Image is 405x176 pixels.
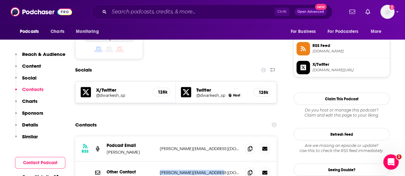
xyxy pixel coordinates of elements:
span: api.substack.com [312,49,387,54]
span: Host [233,93,240,97]
span: More [371,27,382,36]
button: Content [15,63,41,75]
button: open menu [71,26,107,38]
button: Details [15,122,38,134]
a: RSS Feed[DOMAIN_NAME] [296,42,387,55]
p: Details [22,122,38,128]
p: Podcast Email [107,142,155,148]
p: Content [22,63,41,69]
span: RSS Feed [312,43,387,49]
p: Charts [22,98,37,104]
img: Dwarkesh Patel [228,93,232,97]
button: Show profile menu [380,5,394,19]
p: [PERSON_NAME][EMAIL_ADDRESS][DOMAIN_NAME] [160,146,240,151]
button: open menu [15,26,47,38]
p: Similar [22,134,38,140]
span: Podcasts [20,27,39,36]
button: Refresh Feed [294,128,390,140]
button: Social [15,75,36,87]
span: Open Advanced [297,10,324,13]
a: Show notifications dropdown [363,6,373,17]
p: Reach & Audience [22,51,65,57]
button: open menu [323,26,368,38]
div: Search podcasts, credits, & more... [92,4,332,19]
button: open menu [286,26,324,38]
span: X/Twitter [312,62,387,67]
span: Monitoring [76,27,99,36]
a: Charts [46,26,68,38]
span: 1 [396,154,401,159]
button: Contact Podcast [15,157,65,169]
p: Other Contact [107,169,155,174]
h5: 128k [259,89,266,95]
div: Are we missing an episode or update? Use this to check the RSS feed immediately. [294,143,390,153]
a: @dwarkesh_sp [96,93,147,97]
h3: RSS [82,149,89,154]
button: Claim This Podcast [294,92,390,105]
h2: Socials [75,64,92,76]
span: For Business [290,27,316,36]
a: Show notifications dropdown [347,6,358,17]
svg: Add a profile image [389,5,394,10]
img: Podchaser - Follow, Share and Rate Podcasts [11,6,72,18]
button: Contacts [15,86,44,98]
img: User Profile [380,5,394,19]
a: @dwarkesh_sp [196,93,225,97]
button: Open AdvancedNew [295,8,327,16]
span: Do you host or manage this podcast? [294,107,390,112]
span: New [315,4,327,10]
button: Similar [15,134,38,145]
p: Contacts [22,86,44,92]
button: Charts [15,98,37,110]
button: open menu [366,26,390,38]
p: [PERSON_NAME] [107,149,155,155]
p: Social [22,75,36,81]
span: Logged in as juliahaav [380,5,394,19]
a: X/Twitter[DOMAIN_NAME][URL] [296,61,387,74]
div: Claim and edit this page to your liking. [294,107,390,118]
span: twitter.com/dwarkesh_sp [312,68,387,73]
button: Reach & Audience [15,51,65,63]
h5: 128k [158,89,165,95]
p: Sponsors [22,110,43,116]
button: Sponsors [15,110,43,122]
span: For Podcasters [328,27,358,36]
p: [PERSON_NAME][EMAIL_ADDRESS][DOMAIN_NAME] [160,170,240,175]
span: Charts [51,27,64,36]
a: Seeing Double? [294,163,390,176]
span: Ctrl K [274,8,289,16]
input: Search podcasts, credits, & more... [109,7,274,17]
h2: Contacts [75,119,97,131]
iframe: Intercom live chat [383,154,399,170]
h5: X/Twitter [96,87,147,93]
h5: Twitter [196,87,248,93]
